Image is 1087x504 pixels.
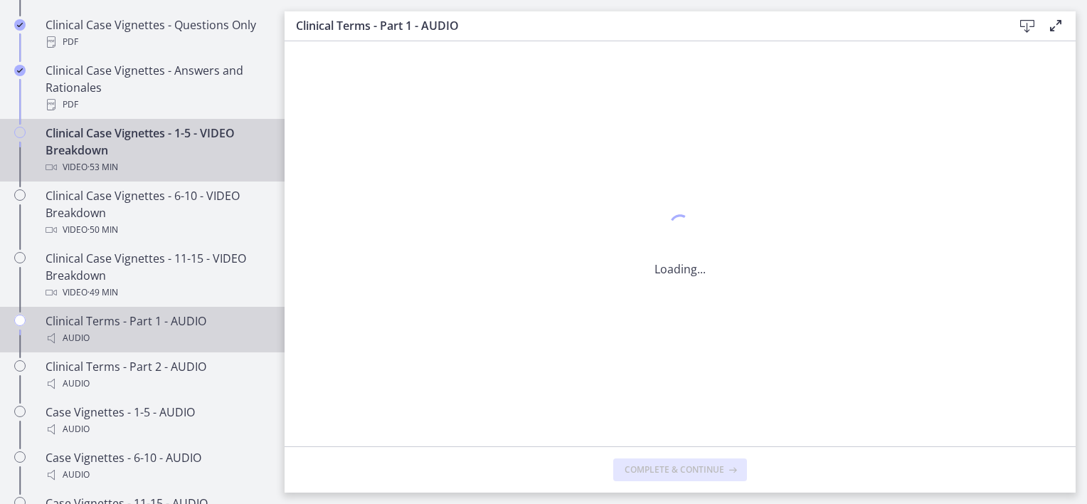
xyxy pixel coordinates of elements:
span: · 49 min [88,284,118,301]
div: Video [46,221,267,238]
div: 1 [654,211,706,243]
div: PDF [46,96,267,113]
div: Audio [46,330,267,347]
span: · 50 min [88,221,118,238]
div: Clinical Case Vignettes - Answers and Rationales [46,62,267,113]
div: Case Vignettes - 1-5 - AUDIO [46,404,267,438]
div: Clinical Terms - Part 2 - AUDIO [46,358,267,392]
div: Clinical Case Vignettes - 11-15 - VIDEO Breakdown [46,250,267,301]
div: Audio [46,421,267,438]
i: Completed [14,19,26,31]
i: Completed [14,65,26,76]
div: Clinical Case Vignettes - Questions Only [46,16,267,51]
div: Case Vignettes - 6-10 - AUDIO [46,449,267,483]
div: Audio [46,466,267,483]
button: Complete & continue [613,458,747,481]
h3: Clinical Terms - Part 1 - AUDIO [296,17,990,34]
div: PDF [46,33,267,51]
p: Loading... [654,261,706,278]
div: Clinical Terms - Part 1 - AUDIO [46,313,267,347]
div: Clinical Case Vignettes - 6-10 - VIDEO Breakdown [46,187,267,238]
span: · 53 min [88,159,118,176]
div: Video [46,159,267,176]
div: Clinical Case Vignettes - 1-5 - VIDEO Breakdown [46,125,267,176]
div: Video [46,284,267,301]
span: Complete & continue [625,464,724,476]
div: Audio [46,375,267,392]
